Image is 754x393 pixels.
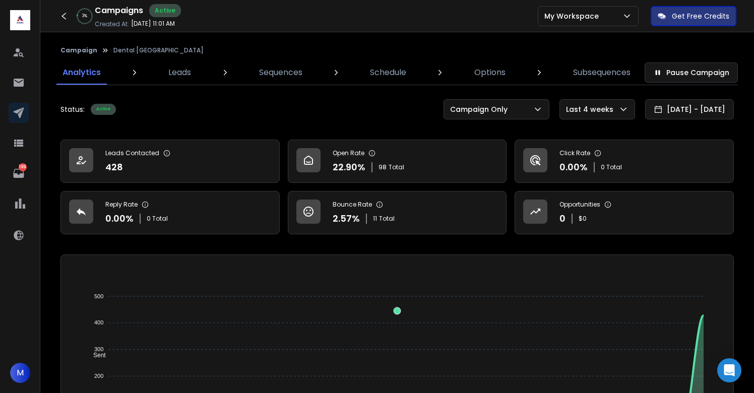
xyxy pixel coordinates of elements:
p: My Workspace [544,11,603,21]
a: Analytics [56,60,107,85]
p: Schedule [370,67,406,79]
p: Subsequences [573,67,631,79]
p: 199 [19,163,27,171]
a: Options [468,60,512,85]
p: Created At: [95,20,129,28]
h1: Campaigns [95,5,143,17]
p: Opportunities [559,201,600,209]
span: 98 [379,163,387,171]
img: logo [10,10,30,30]
p: 428 [105,160,123,174]
span: Total [389,163,404,171]
p: [DATE] 11:01 AM [131,20,175,28]
p: Get Free Credits [672,11,729,21]
span: Sent [86,352,106,359]
p: Options [474,67,506,79]
p: Leads Contacted [105,149,159,157]
p: Last 4 weeks [566,104,617,114]
p: Click Rate [559,149,590,157]
button: Pause Campaign [645,62,738,83]
button: [DATE] - [DATE] [645,99,734,119]
a: Sequences [253,60,308,85]
a: Reply Rate0.00%0 Total [60,191,280,234]
p: Dental [GEOGRAPHIC_DATA] [113,46,204,54]
p: 0.00 % [105,212,134,226]
p: Open Rate [333,149,364,157]
p: 0 Total [601,163,622,171]
tspan: 500 [94,293,103,299]
p: Reply Rate [105,201,138,209]
p: Campaign Only [450,104,512,114]
p: Bounce Rate [333,201,372,209]
a: Schedule [364,60,412,85]
span: 11 [373,215,377,223]
tspan: 200 [94,373,103,379]
div: Active [91,104,116,115]
a: Opportunities0$0 [515,191,734,234]
p: Leads [168,67,191,79]
p: Analytics [62,67,101,79]
a: Open Rate22.90%98Total [288,140,507,183]
p: $ 0 [579,215,587,223]
p: 22.90 % [333,160,365,174]
a: Subsequences [567,60,637,85]
p: 0 [559,212,565,226]
p: Sequences [259,67,302,79]
div: Active [149,4,181,17]
span: Total [379,215,395,223]
a: Leads Contacted428 [60,140,280,183]
tspan: 300 [94,346,103,352]
p: 0.00 % [559,160,588,174]
a: Click Rate0.00%0 Total [515,140,734,183]
p: 2.57 % [333,212,360,226]
button: M [10,363,30,383]
p: Status: [60,104,85,114]
p: 0 Total [147,215,168,223]
tspan: 400 [94,320,103,326]
div: Open Intercom Messenger [717,358,741,382]
button: Get Free Credits [651,6,736,26]
a: Leads [162,60,197,85]
a: 199 [9,163,29,183]
button: Campaign [60,46,97,54]
a: Bounce Rate2.57%11Total [288,191,507,234]
p: 3 % [82,13,87,19]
